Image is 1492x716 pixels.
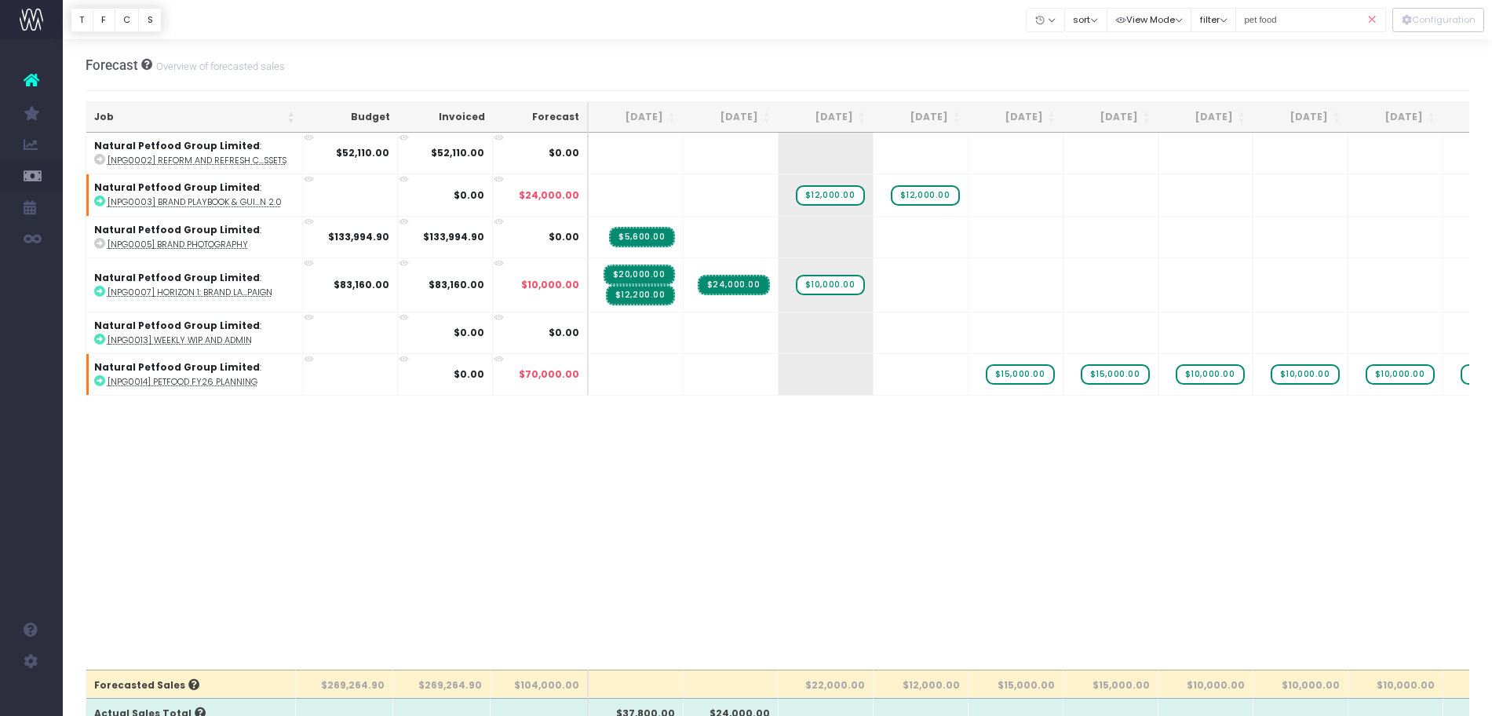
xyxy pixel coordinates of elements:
td: : [86,258,303,312]
span: $0.00 [549,146,579,160]
th: Aug 25: activate to sort column ascending [779,102,874,133]
span: $24,000.00 [519,188,579,203]
button: View Mode [1107,8,1192,32]
th: Dec 25: activate to sort column ascending [1158,102,1253,133]
strong: $83,160.00 [334,278,389,291]
button: C [115,8,140,32]
span: Forecast [86,57,138,73]
button: filter [1191,8,1236,32]
span: wayahead Sales Forecast Item [1176,364,1245,385]
span: wayahead Sales Forecast Item [1271,364,1340,385]
span: $10,000.00 [521,278,579,292]
strong: Natural Petfood Group Limited [94,360,260,374]
button: F [93,8,115,32]
strong: Natural Petfood Group Limited [94,139,260,152]
span: wayahead Sales Forecast Item [986,364,1055,385]
td: : [86,174,303,215]
button: sort [1064,8,1107,32]
td: : [86,353,303,395]
span: Forecasted Sales [94,678,199,692]
th: $10,000.00 [1253,670,1348,698]
th: Oct 25: activate to sort column ascending [969,102,1063,133]
th: Feb 26: activate to sort column ascending [1348,102,1443,133]
strong: $0.00 [454,326,484,339]
td: : [86,216,303,258]
span: wayahead Sales Forecast Item [796,185,865,206]
td: : [86,133,303,174]
th: Jun 25: activate to sort column ascending [589,102,684,133]
strong: $52,110.00 [336,146,389,159]
th: Forecast [493,102,589,133]
th: Budget [303,102,398,133]
th: $15,000.00 [969,670,1063,698]
th: $22,000.00 [779,670,874,698]
strong: Natural Petfood Group Limited [94,223,260,236]
th: $104,000.00 [491,670,589,698]
strong: $0.00 [454,188,484,202]
div: Vertical button group [71,8,162,32]
input: Search... [1235,8,1386,32]
th: Sep 25: activate to sort column ascending [874,102,969,133]
span: wayahead Sales Forecast Item [1081,364,1150,385]
strong: $52,110.00 [431,146,484,159]
span: Streamtime Invoice: INV-13488 – NPG0007 Horizon 1: Brand Launch Campaign<br />Accrued income – ac... [606,285,675,305]
strong: $133,994.90 [328,230,389,243]
th: Nov 25: activate to sort column ascending [1063,102,1158,133]
div: Vertical button group [1392,8,1484,32]
strong: $133,994.90 [423,230,484,243]
small: Overview of forecasted sales [152,57,285,73]
th: $10,000.00 [1158,670,1253,698]
abbr: [NPG0002] Reform and Refresh Campaign Assets [108,155,286,166]
th: $15,000.00 [1063,670,1158,698]
strong: Natural Petfood Group Limited [94,319,260,332]
span: wayahead Sales Forecast Item [796,275,865,295]
th: $269,264.90 [296,670,393,698]
span: $70,000.00 [519,367,579,382]
span: $0.00 [549,326,579,340]
span: wayahead Sales Forecast Item [891,185,960,206]
abbr: [NPG0007] Horizon 1: Brand Launch Campaign [108,287,272,298]
span: Streamtime Invoice: INV-13453 – NPG0007 Horizon 1: Brand Launch Campaign – actual billing date: 1... [604,265,675,285]
img: images/default_profile_image.png [20,685,43,708]
abbr: [NPG0005] Brand Photography [108,239,248,250]
th: Invoiced [398,102,493,133]
strong: $0.00 [454,367,484,381]
span: wayahead Sales Forecast Item [1366,364,1435,385]
strong: $83,160.00 [429,278,484,291]
abbr: [NPG0013] Weekly WIP and Admin [108,334,252,346]
th: $269,264.90 [393,670,491,698]
span: Streamtime Invoice: INV-13487 – NPG0007 Horizon 1: Brand Launch Campaign<br />Accrued income – ac... [698,275,770,295]
th: $10,000.00 [1348,670,1443,698]
th: Job: activate to sort column ascending [86,102,303,133]
abbr: [NPG0003] Brand Playbook & Guidelines Version 2.0 [108,196,282,208]
span: $0.00 [549,230,579,244]
button: Configuration [1392,8,1484,32]
td: : [86,312,303,353]
span: Streamtime Invoice: INV-13351 – NPG0005 Brand Photography - 50% deposit for Photographer & Team<b... [609,227,674,247]
th: Jan 26: activate to sort column ascending [1253,102,1348,133]
button: T [71,8,93,32]
button: S [138,8,162,32]
th: Jul 25: activate to sort column ascending [684,102,779,133]
th: $12,000.00 [874,670,969,698]
strong: Natural Petfood Group Limited [94,181,260,194]
strong: Natural Petfood Group Limited [94,271,260,284]
abbr: [NPG0014] Petfood FY26 Planning [108,376,257,388]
